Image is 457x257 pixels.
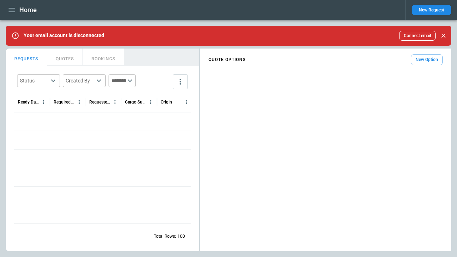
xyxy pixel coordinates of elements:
h4: QUOTE OPTIONS [209,58,246,61]
div: Ready Date & Time (UTC+03:00) [18,100,39,105]
h1: Home [19,6,37,14]
button: Cargo Summary column menu [146,97,155,107]
div: scrollable content [200,51,451,68]
button: REQUESTS [6,49,47,66]
button: New Option [411,54,443,65]
p: Total Rows: [154,233,176,240]
button: QUOTES [47,49,83,66]
div: Origin [161,100,172,105]
button: BOOKINGS [83,49,124,66]
button: Close [438,31,448,41]
button: Origin column menu [182,97,191,107]
div: dismiss [438,28,448,44]
button: Required Date & Time (UTC+03:00) column menu [75,97,84,107]
div: Status [20,77,49,84]
div: Requested Route [89,100,110,105]
p: Your email account is disconnected [24,32,104,39]
p: 100 [177,233,185,240]
button: Connect email [399,31,436,41]
button: more [173,74,188,89]
div: Cargo Summary [125,100,146,105]
button: Requested Route column menu [110,97,120,107]
div: Required Date & Time (UTC+03:00) [54,100,75,105]
button: New Request [412,5,451,15]
div: Created By [66,77,94,84]
button: Ready Date & Time (UTC+03:00) column menu [39,97,48,107]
